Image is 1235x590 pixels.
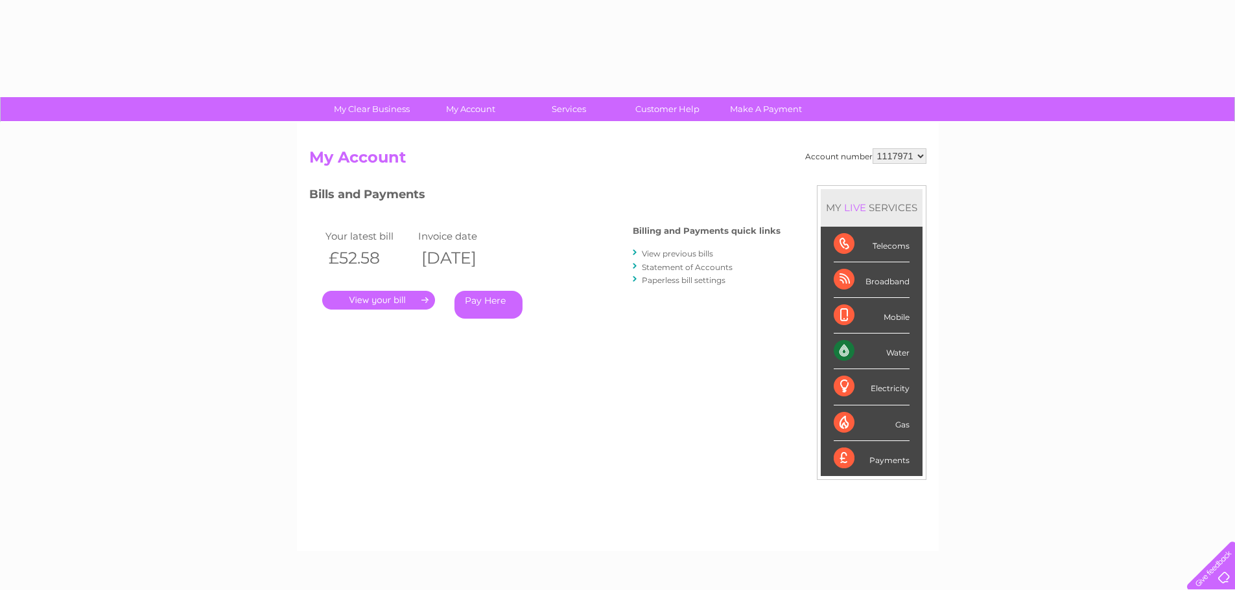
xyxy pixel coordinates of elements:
td: Invoice date [415,227,508,245]
div: Broadband [834,262,910,298]
a: Services [515,97,622,121]
div: Gas [834,405,910,441]
a: Statement of Accounts [642,262,733,272]
a: My Clear Business [318,97,425,121]
h4: Billing and Payments quick links [633,226,781,236]
a: Make A Payment [712,97,819,121]
div: Electricity [834,369,910,405]
a: . [322,291,435,310]
div: Telecoms [834,227,910,262]
div: MY SERVICES [821,189,923,226]
th: [DATE] [415,245,508,271]
a: My Account [417,97,524,121]
div: Water [834,334,910,369]
a: Customer Help [614,97,721,121]
td: Your latest bill [322,227,416,245]
h3: Bills and Payments [309,185,781,208]
h2: My Account [309,148,926,173]
div: LIVE [841,201,869,214]
div: Account number [805,148,926,164]
th: £52.58 [322,245,416,271]
div: Mobile [834,298,910,334]
div: Payments [834,441,910,476]
a: Paperless bill settings [642,275,725,285]
a: Pay Here [454,291,523,319]
a: View previous bills [642,249,713,258]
